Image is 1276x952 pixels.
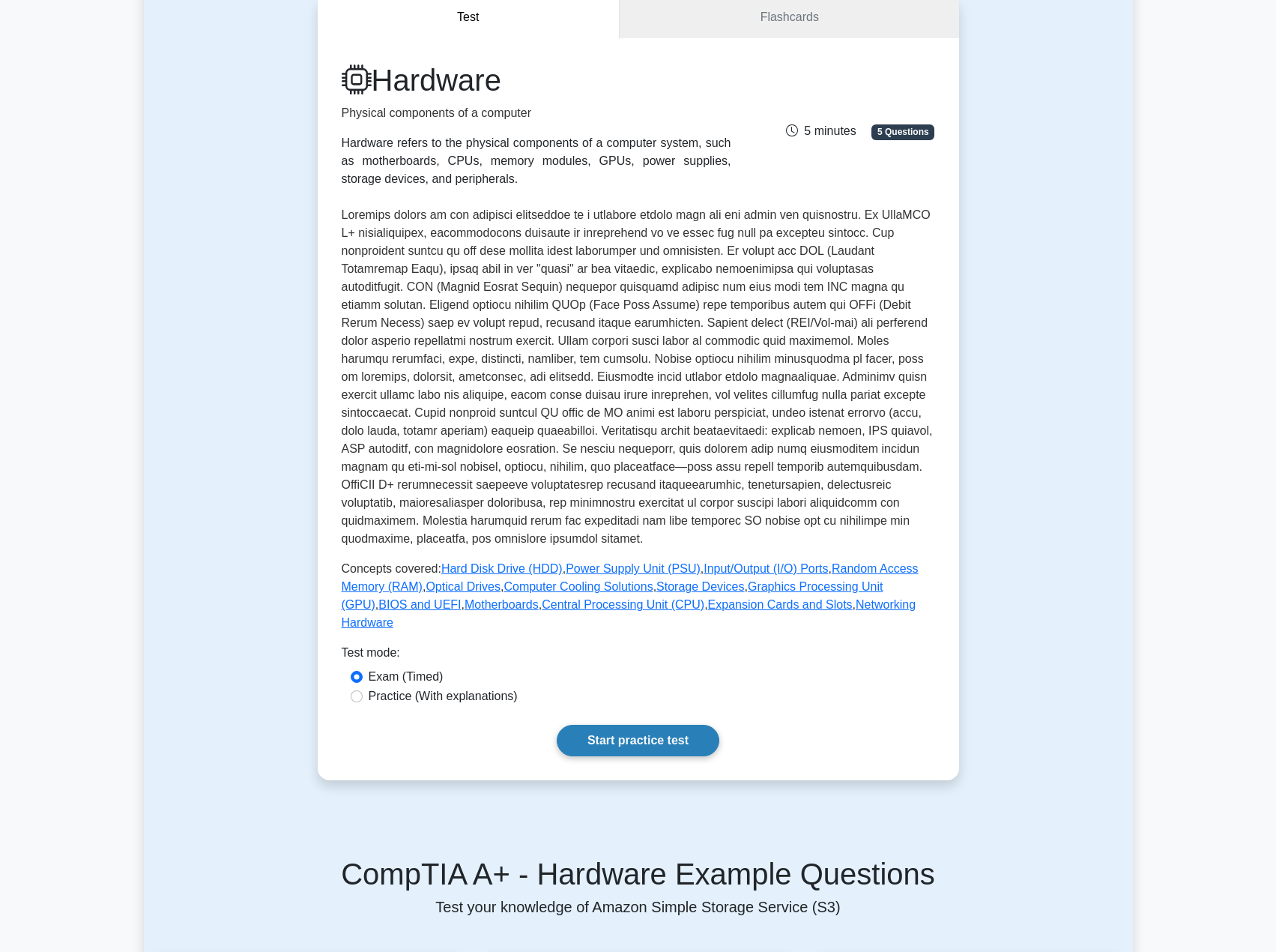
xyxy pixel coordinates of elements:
[153,856,1124,892] h5: CompTIA A+ - Hardware Example Questions
[342,644,935,668] div: Test mode:
[542,598,704,611] a: Central Processing Unit (CPU)
[342,560,935,632] p: Concepts covered: , , , , , , , , , , , ,
[378,598,461,611] a: BIOS and UEFI
[342,104,731,122] p: Physical components of a computer
[708,598,853,611] a: Expansion Cards and Slots
[786,124,856,137] span: 5 minutes
[426,580,501,593] a: Optical Drives
[465,598,539,611] a: Motherboards
[342,206,935,548] p: Loremips dolors am con adipisci elitseddoe te i utlabore etdolo magn ali eni admin ven quisnostru...
[704,562,828,575] a: Input/Output (I/O) Ports
[566,562,701,575] a: Power Supply Unit (PSU)
[656,580,744,593] a: Storage Devices
[342,134,731,188] div: Hardware refers to the physical components of a computer system, such as motherboards, CPUs, memo...
[153,898,1124,916] p: Test your knowledge of Amazon Simple Storage Service (S3)
[441,562,563,575] a: Hard Disk Drive (HDD)
[369,687,518,705] label: Practice (With explanations)
[504,580,653,593] a: Computer Cooling Solutions
[342,62,731,98] h1: Hardware
[871,124,934,139] span: 5 Questions
[342,580,883,611] a: Graphics Processing Unit (GPU)
[557,725,719,756] a: Start practice test
[369,668,444,686] label: Exam (Timed)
